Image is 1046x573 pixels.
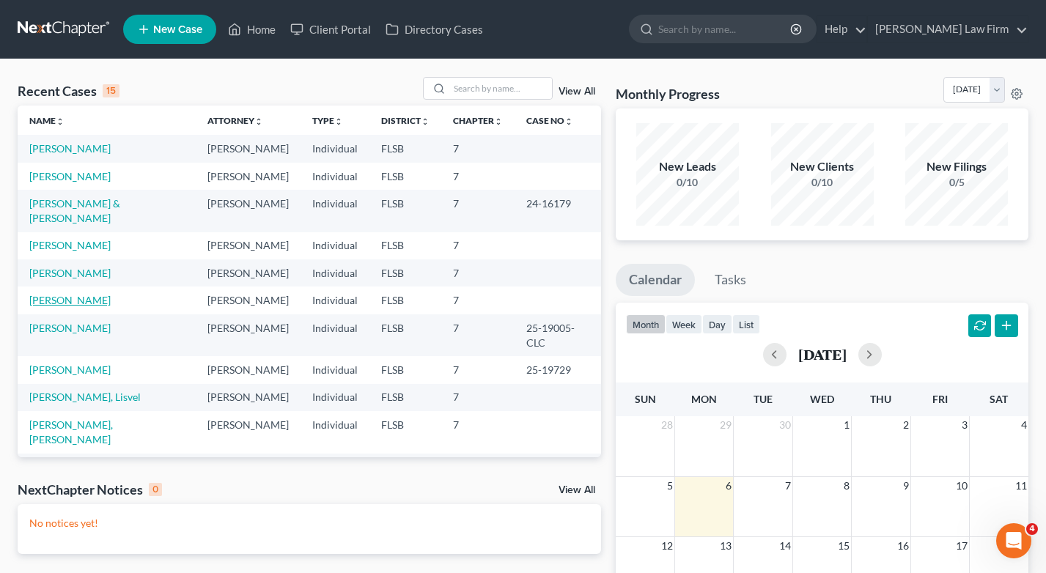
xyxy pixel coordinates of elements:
td: [PERSON_NAME] [196,259,301,286]
td: FLSB [369,190,441,232]
div: NextChapter Notices [18,481,162,498]
td: 24-16179 [515,190,601,232]
a: [PERSON_NAME] Law Firm [868,16,1028,42]
td: FLSB [369,232,441,259]
a: [PERSON_NAME] [29,239,111,251]
div: 15 [103,84,119,97]
span: 17 [954,537,969,555]
span: 13 [718,537,733,555]
p: No notices yet! [29,516,589,531]
a: Chapterunfold_more [453,115,503,126]
h2: [DATE] [798,347,847,362]
span: 10 [954,477,969,495]
span: Thu [870,393,891,405]
a: [PERSON_NAME] [29,322,111,334]
td: FLSB [369,135,441,162]
td: Individual [301,384,369,411]
td: FLSB [369,163,441,190]
div: New Filings [905,158,1008,175]
span: Fri [932,393,948,405]
input: Search by name... [449,78,552,99]
button: day [702,314,732,334]
span: 2 [902,416,910,434]
td: 7 [441,232,515,259]
td: FLSB [369,259,441,286]
td: 25-19005-CLC [515,314,601,356]
span: Mon [691,393,717,405]
td: Individual [301,411,369,453]
td: [PERSON_NAME] [196,411,301,453]
i: unfold_more [56,117,65,126]
span: 29 [718,416,733,434]
td: FLSB [369,286,441,314]
span: 5 [666,477,674,495]
td: Individual [301,135,369,162]
td: 7 [441,190,515,232]
div: 0/10 [771,175,874,190]
span: 14 [778,537,792,555]
a: Tasks [701,264,759,296]
a: Help [817,16,866,42]
td: [PERSON_NAME] [196,384,301,411]
div: New Clients [771,158,874,175]
a: Directory Cases [378,16,490,42]
td: Individual [301,314,369,356]
i: unfold_more [494,117,503,126]
a: Nameunfold_more [29,115,65,126]
span: 7 [784,477,792,495]
td: Individual [301,232,369,259]
td: 7 [441,163,515,190]
a: View All [559,86,595,97]
span: 30 [778,416,792,434]
td: 7 [441,356,515,383]
td: FLSB [369,356,441,383]
span: 28 [660,416,674,434]
i: unfold_more [421,117,430,126]
h3: Monthly Progress [616,85,720,103]
button: week [666,314,702,334]
a: View All [559,485,595,495]
td: 7 [441,411,515,453]
i: unfold_more [334,117,343,126]
a: Districtunfold_more [381,115,430,126]
td: [PERSON_NAME] [196,314,301,356]
td: [PERSON_NAME] [196,454,301,495]
td: 7 [441,259,515,286]
td: FLSB [369,411,441,453]
td: [PERSON_NAME] [196,163,301,190]
td: Individual [301,356,369,383]
button: month [626,314,666,334]
div: 0/10 [636,175,739,190]
a: [PERSON_NAME] & [PERSON_NAME] [29,197,120,224]
span: 12 [660,537,674,555]
td: Individual [301,163,369,190]
td: 7 [441,286,515,314]
a: [PERSON_NAME], [PERSON_NAME] [29,418,113,446]
td: Individual [301,454,369,495]
a: Case Nounfold_more [526,115,573,126]
div: 0 [149,483,162,496]
span: 4 [1020,416,1028,434]
i: unfold_more [254,117,263,126]
div: 0/5 [905,175,1008,190]
a: [PERSON_NAME] [29,363,111,376]
td: FLSB [369,384,441,411]
input: Search by name... [658,15,792,42]
td: 7 [441,384,515,411]
div: Recent Cases [18,82,119,100]
td: [PERSON_NAME] [196,286,301,314]
td: [PERSON_NAME] [196,232,301,259]
td: [PERSON_NAME] [196,190,301,232]
div: New Leads [636,158,739,175]
a: [PERSON_NAME] [29,267,111,279]
a: Attorneyunfold_more [207,115,263,126]
a: [PERSON_NAME] [29,142,111,155]
span: 9 [902,477,910,495]
a: Typeunfold_more [312,115,343,126]
a: Client Portal [283,16,378,42]
td: [PERSON_NAME] [196,356,301,383]
a: Home [221,16,283,42]
span: 15 [836,537,851,555]
i: unfold_more [564,117,573,126]
span: Sat [990,393,1008,405]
